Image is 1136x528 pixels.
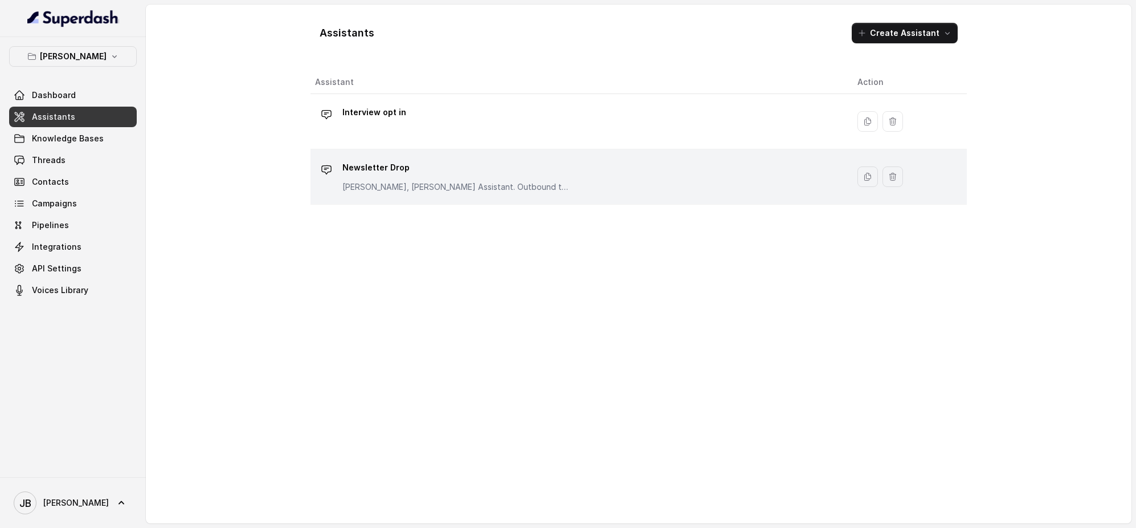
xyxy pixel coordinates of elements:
text: JB [19,497,31,509]
h1: Assistants [320,24,374,42]
span: Assistants [32,111,75,123]
span: [PERSON_NAME] [43,497,109,509]
span: Knowledge Bases [32,133,104,144]
span: Contacts [32,176,69,188]
a: Threads [9,150,137,170]
a: Contacts [9,172,137,192]
a: Pipelines [9,215,137,235]
a: [PERSON_NAME] [9,487,137,519]
span: Dashboard [32,90,76,101]
p: [PERSON_NAME] [40,50,107,63]
button: Create Assistant [852,23,958,43]
a: API Settings [9,258,137,279]
p: Newsletter Drop [342,159,570,177]
p: [PERSON_NAME], [PERSON_NAME] Assistant. Outbound to the Database of people who have not engaged. [342,181,570,193]
span: Integrations [32,241,81,253]
th: Assistant [310,71,848,94]
span: Voices Library [32,285,88,296]
span: Campaigns [32,198,77,209]
a: Dashboard [9,85,137,105]
a: Knowledge Bases [9,128,137,149]
button: [PERSON_NAME] [9,46,137,67]
p: Interview opt in [342,103,406,121]
img: light.svg [27,9,119,27]
span: Pipelines [32,220,69,231]
a: Voices Library [9,280,137,300]
span: API Settings [32,263,81,274]
a: Assistants [9,107,137,127]
th: Action [848,71,967,94]
span: Threads [32,155,66,166]
a: Integrations [9,237,137,257]
a: Campaigns [9,193,137,214]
